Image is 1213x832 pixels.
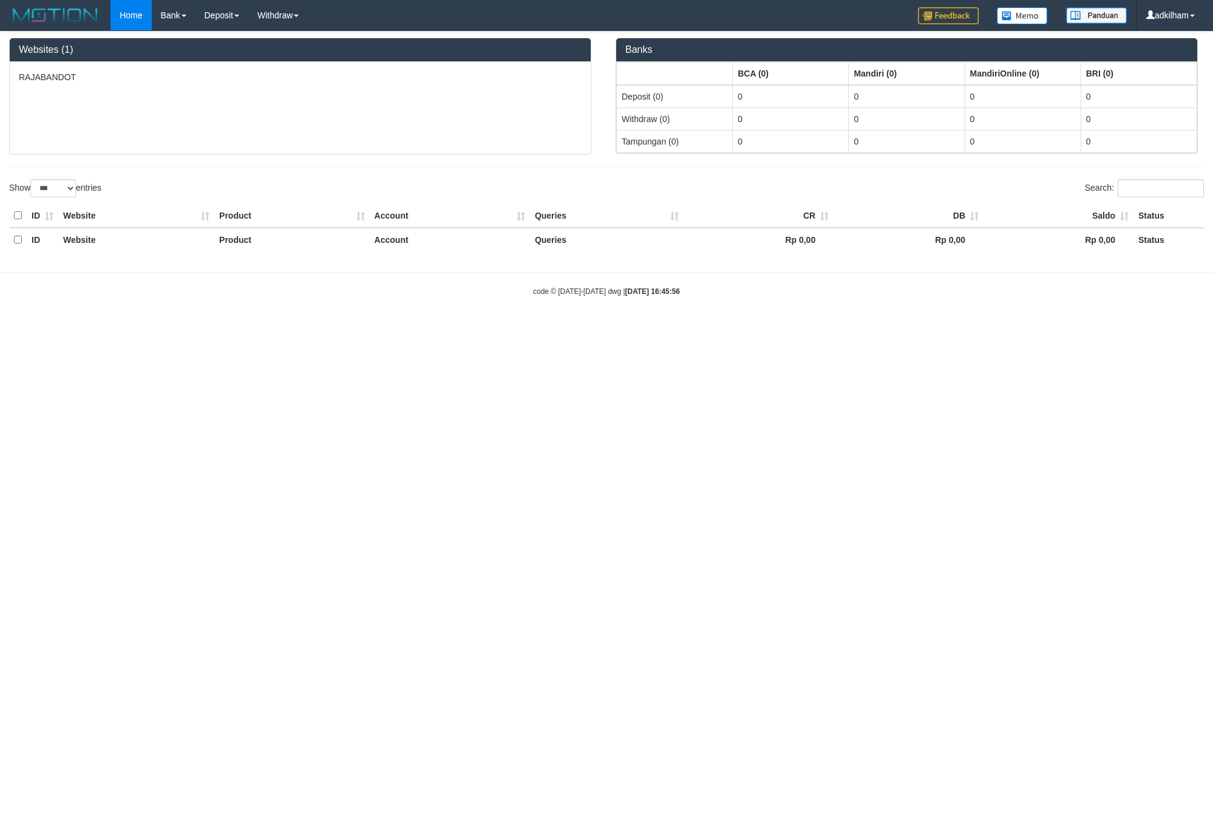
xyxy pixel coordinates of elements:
[625,287,680,296] strong: [DATE] 16:45:56
[370,204,530,228] th: Account
[1085,179,1204,197] label: Search:
[370,228,530,251] th: Account
[617,130,733,152] td: Tampungan (0)
[533,287,680,296] small: code © [DATE]-[DATE] dwg |
[27,228,58,251] th: ID
[19,71,582,83] p: RAJABANDOT
[965,62,1081,85] th: Group: activate to sort column ascending
[1081,130,1197,152] td: 0
[1081,107,1197,130] td: 0
[9,179,101,197] label: Show entries
[733,130,849,152] td: 0
[984,228,1133,251] th: Rp 0,00
[530,204,684,228] th: Queries
[214,204,370,228] th: Product
[58,228,214,251] th: Website
[997,7,1048,24] img: Button%20Memo.svg
[733,107,849,130] td: 0
[849,107,965,130] td: 0
[965,130,1081,152] td: 0
[214,228,370,251] th: Product
[965,85,1081,108] td: 0
[1133,228,1204,251] th: Status
[30,179,76,197] select: Showentries
[684,204,834,228] th: CR
[684,228,834,251] th: Rp 0,00
[849,85,965,108] td: 0
[1118,179,1204,197] input: Search:
[984,204,1133,228] th: Saldo
[9,6,101,24] img: MOTION_logo.png
[918,7,979,24] img: Feedback.jpg
[617,107,733,130] td: Withdraw (0)
[1081,62,1197,85] th: Group: activate to sort column ascending
[617,62,733,85] th: Group: activate to sort column ascending
[1133,204,1204,228] th: Status
[965,107,1081,130] td: 0
[834,204,984,228] th: DB
[19,44,582,55] h3: Websites (1)
[1066,7,1127,24] img: panduan.png
[834,228,984,251] th: Rp 0,00
[733,85,849,108] td: 0
[625,44,1188,55] h3: Banks
[849,130,965,152] td: 0
[27,204,58,228] th: ID
[1081,85,1197,108] td: 0
[733,62,849,85] th: Group: activate to sort column ascending
[617,85,733,108] td: Deposit (0)
[530,228,684,251] th: Queries
[58,204,214,228] th: Website
[849,62,965,85] th: Group: activate to sort column ascending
